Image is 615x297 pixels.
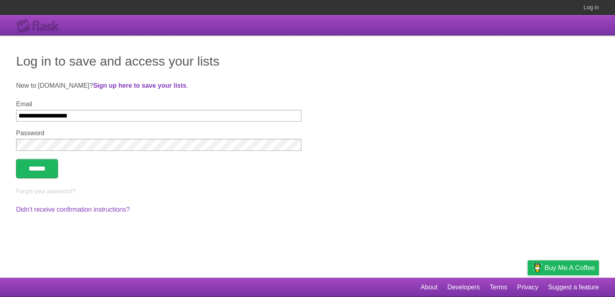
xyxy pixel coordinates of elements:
[16,130,301,137] label: Password
[548,280,599,295] a: Suggest a feature
[490,280,508,295] a: Terms
[517,280,538,295] a: Privacy
[16,188,75,194] a: Forgot your password?
[532,261,543,274] img: Buy me a coffee
[421,280,438,295] a: About
[16,81,599,91] p: New to [DOMAIN_NAME]? .
[16,52,599,71] h1: Log in to save and access your lists
[16,101,301,108] label: Email
[16,19,64,33] div: Flask
[545,261,595,275] span: Buy me a coffee
[93,82,186,89] a: Sign up here to save your lists
[16,206,130,213] a: Didn't receive confirmation instructions?
[447,280,480,295] a: Developers
[528,260,599,275] a: Buy me a coffee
